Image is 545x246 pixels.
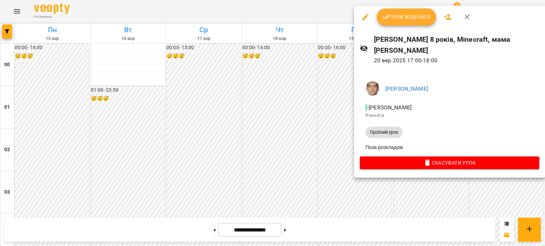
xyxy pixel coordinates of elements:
[365,112,534,119] p: Кімната
[382,13,431,21] span: Урок відбувся
[385,85,428,92] a: [PERSON_NAME]
[360,141,539,154] li: Поза розкладом
[377,8,436,25] button: Урок відбувся
[374,34,539,56] h6: [PERSON_NAME] 8 років, Minecraft, мама [PERSON_NAME]
[365,104,413,111] span: - [PERSON_NAME]
[365,129,403,136] span: Пробний урок
[365,81,380,96] img: 290265f4fa403245e7fea1740f973bad.jpg
[360,156,539,169] button: Скасувати Урок
[365,159,534,167] span: Скасувати Урок
[374,56,539,65] p: 20 вер 2025 17:00 - 18:00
